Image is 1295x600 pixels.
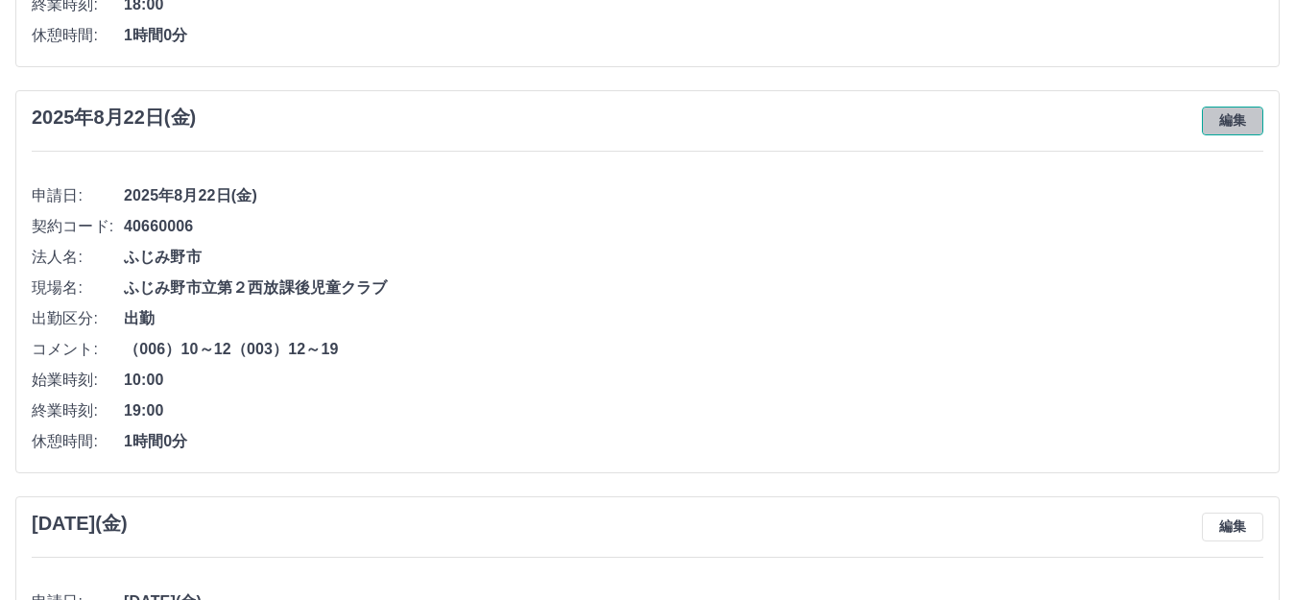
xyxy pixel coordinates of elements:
[32,430,124,453] span: 休憩時間:
[124,246,1263,269] span: ふじみ野市
[124,215,1263,238] span: 40660006
[124,430,1263,453] span: 1時間0分
[32,399,124,422] span: 終業時刻:
[1202,107,1263,135] button: 編集
[32,338,124,361] span: コメント:
[32,307,124,330] span: 出勤区分:
[32,276,124,300] span: 現場名:
[124,369,1263,392] span: 10:00
[124,338,1263,361] span: （006）10～12（003）12～19
[32,24,124,47] span: 休憩時間:
[124,307,1263,330] span: 出勤
[32,369,124,392] span: 始業時刻:
[124,184,1263,207] span: 2025年8月22日(金)
[32,246,124,269] span: 法人名:
[32,215,124,238] span: 契約コード:
[32,513,128,535] h3: [DATE](金)
[124,276,1263,300] span: ふじみ野市立第２西放課後児童クラブ
[124,399,1263,422] span: 19:00
[1202,513,1263,541] button: 編集
[124,24,1263,47] span: 1時間0分
[32,107,196,129] h3: 2025年8月22日(金)
[32,184,124,207] span: 申請日:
